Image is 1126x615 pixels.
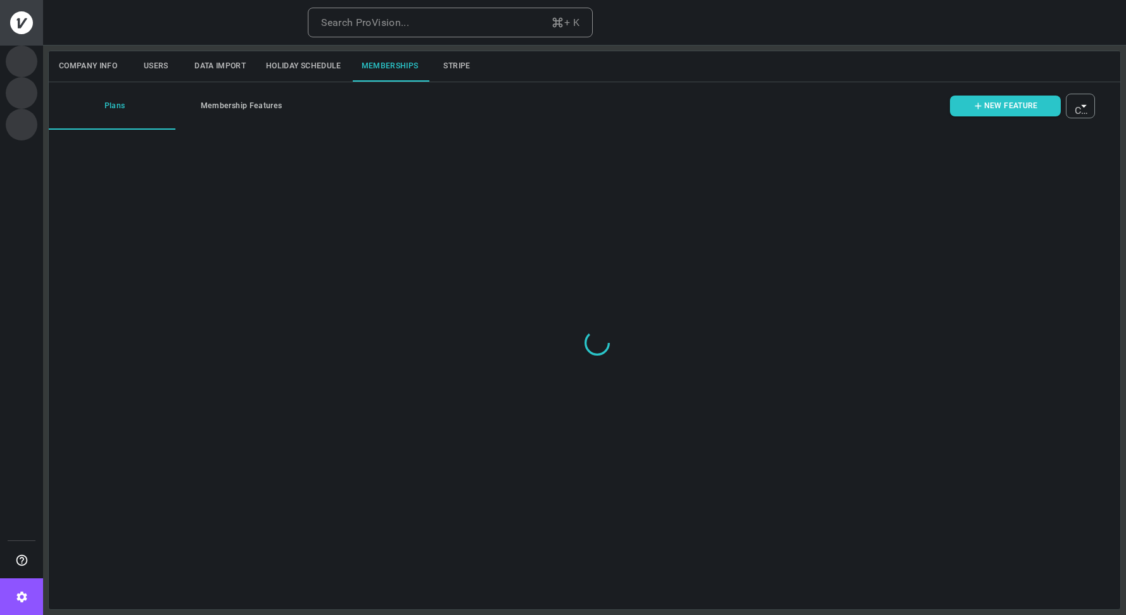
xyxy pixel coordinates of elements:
[184,51,256,82] button: Data Import
[175,82,302,130] button: Membership Features
[429,51,486,82] button: Stripe
[256,51,351,82] button: Holiday Schedule
[49,51,127,82] button: Company Info
[321,14,409,32] div: Search ProVision...
[127,51,184,82] button: Users
[49,82,175,130] button: Plans
[551,14,579,32] div: + K
[308,8,593,38] button: Search ProVision...+ K
[950,96,1061,116] button: NEW FEATURE
[351,51,429,82] button: Memberships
